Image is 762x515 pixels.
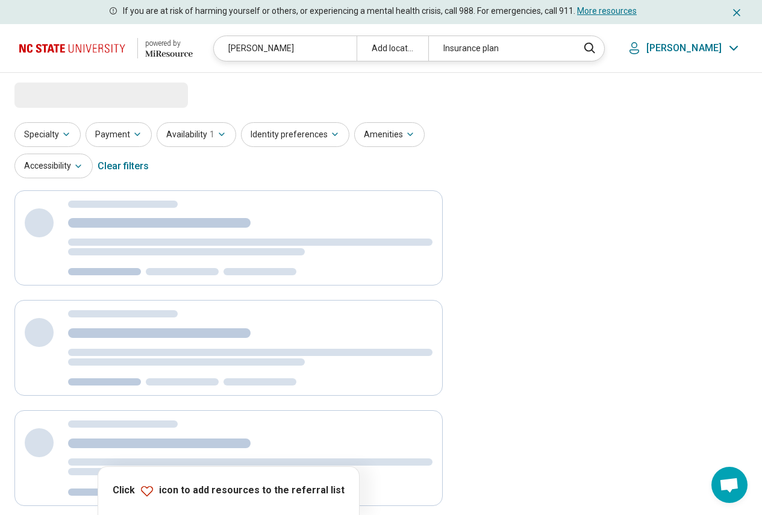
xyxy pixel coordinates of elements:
div: Clear filters [98,152,149,181]
button: Availability1 [157,122,236,147]
button: Payment [86,122,152,147]
button: Specialty [14,122,81,147]
div: Add location [357,36,428,61]
button: Amenities [354,122,425,147]
div: powered by [145,38,193,49]
a: More resources [577,6,637,16]
p: Click icon to add resources to the referral list [113,484,345,498]
div: Insurance plan [428,36,571,61]
span: Loading... [14,83,116,107]
p: If you are at risk of harming yourself or others, or experiencing a mental health crisis, call 98... [123,5,637,17]
div: [PERSON_NAME] [214,36,357,61]
button: Dismiss [731,5,743,19]
div: Open chat [711,467,748,503]
p: [PERSON_NAME] [646,42,722,54]
a: North Carolina State University powered by [19,34,193,63]
button: Identity preferences [241,122,349,147]
span: 1 [210,128,214,141]
button: Accessibility [14,154,93,178]
img: North Carolina State University [19,34,130,63]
